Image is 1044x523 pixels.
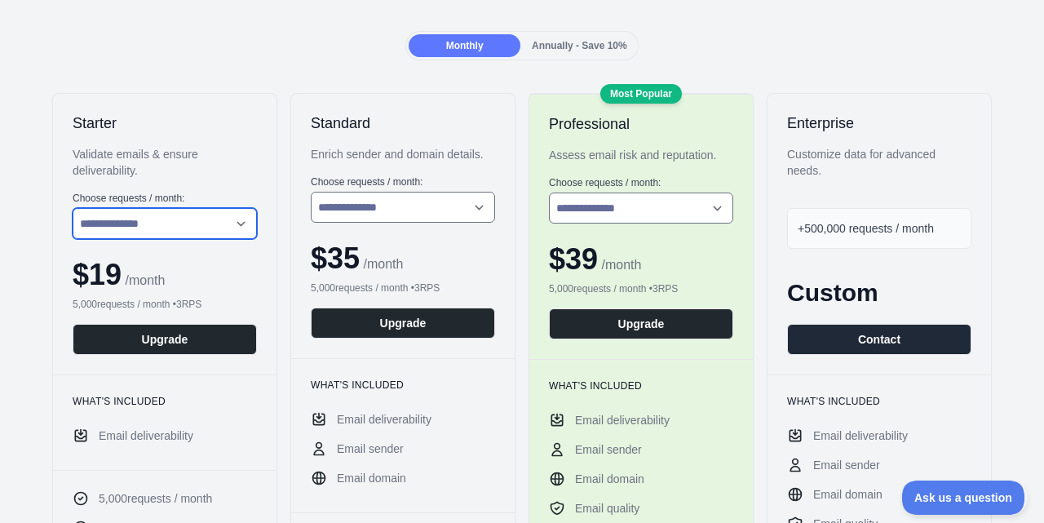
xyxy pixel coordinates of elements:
iframe: Toggle Customer Support [902,481,1028,515]
button: Upgrade [549,308,733,339]
button: Contact [787,324,971,355]
span: / month [598,258,641,272]
div: 5,000 requests / month • 3 RPS [311,281,495,295]
div: 5,000 requests / month • 3 RPS [549,282,733,295]
span: / month [360,257,403,271]
span: $ 39 [549,242,598,276]
button: Upgrade [311,308,495,339]
span: Custom [787,279,878,306]
span: $ 35 [311,242,360,275]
